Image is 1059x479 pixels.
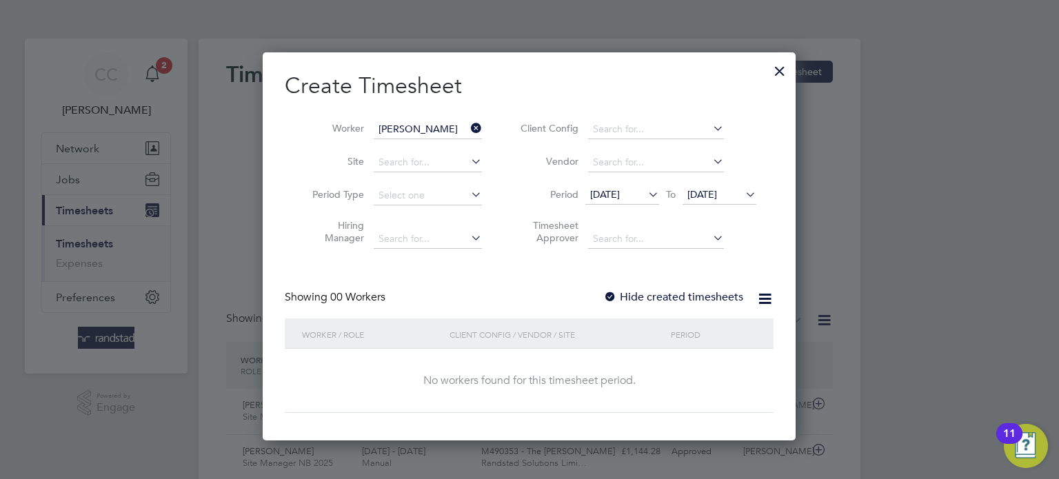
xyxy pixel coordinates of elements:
h2: Create Timesheet [285,72,774,101]
div: No workers found for this timesheet period. [299,374,760,388]
input: Search for... [374,120,482,139]
div: Worker / Role [299,318,446,350]
label: Vendor [516,155,578,167]
span: [DATE] [590,188,620,201]
span: To [662,185,680,203]
input: Search for... [588,120,724,139]
label: Period Type [302,188,364,201]
input: Search for... [588,230,724,249]
span: [DATE] [687,188,717,201]
div: Showing [285,290,388,305]
input: Search for... [588,153,724,172]
label: Hiring Manager [302,219,364,244]
label: Site [302,155,364,167]
label: Client Config [516,122,578,134]
label: Worker [302,122,364,134]
span: 00 Workers [330,290,385,304]
div: Period [667,318,760,350]
div: 11 [1003,434,1016,451]
input: Search for... [374,230,482,249]
label: Hide created timesheets [603,290,743,304]
label: Period [516,188,578,201]
input: Select one [374,186,482,205]
button: Open Resource Center, 11 new notifications [1004,424,1048,468]
input: Search for... [374,153,482,172]
div: Client Config / Vendor / Site [446,318,667,350]
label: Timesheet Approver [516,219,578,244]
